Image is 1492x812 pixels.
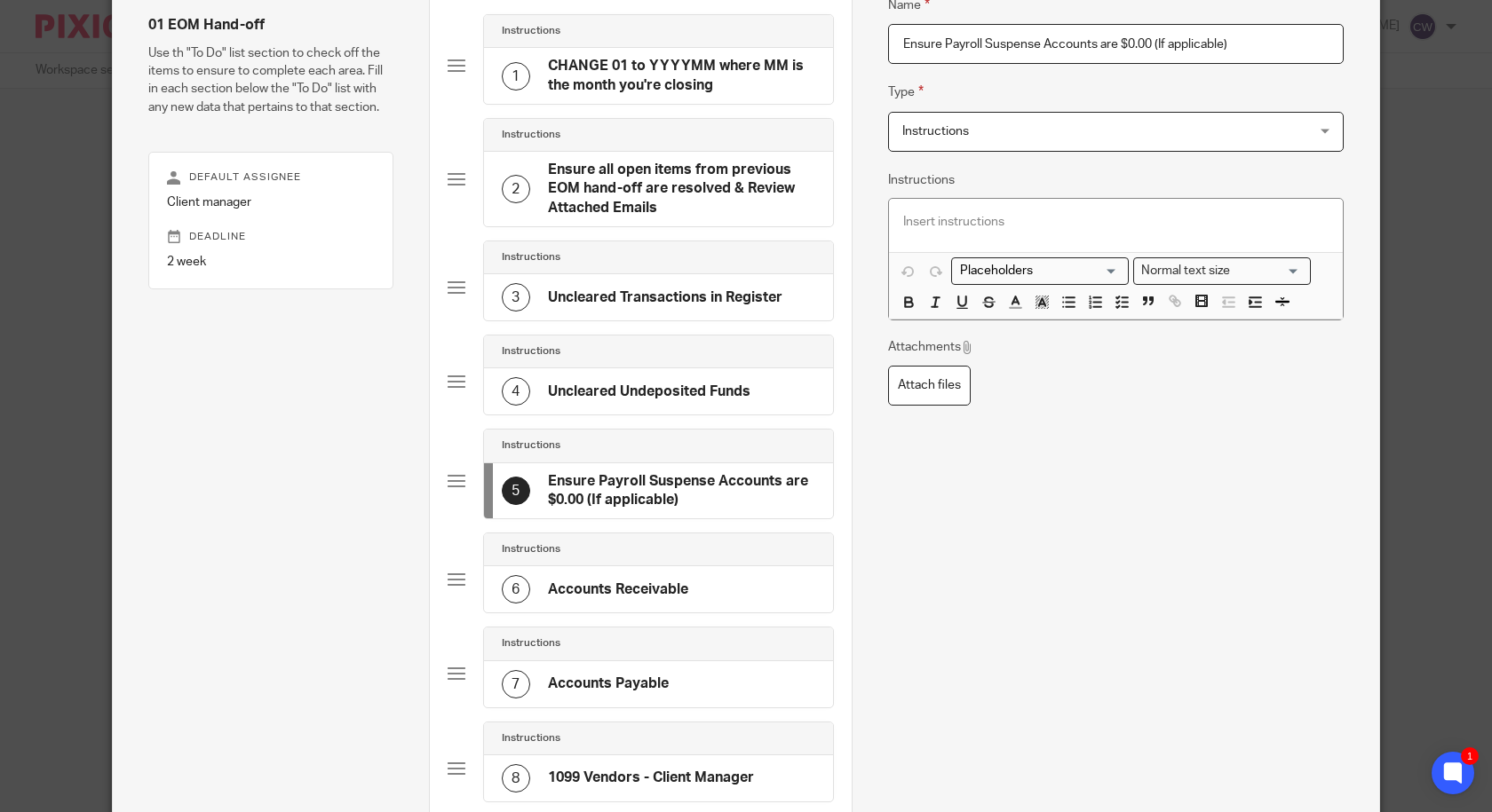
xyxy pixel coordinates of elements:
input: Search for option [954,262,1118,280]
div: 1 [502,62,530,91]
h4: Instructions [502,344,560,359]
div: Text styles [1133,257,1311,285]
p: Client manager [167,193,375,211]
div: 3 [502,283,530,311]
div: 6 [502,575,530,603]
span: Instructions [902,125,969,138]
div: Search for option [951,257,1129,285]
div: 2 [502,175,530,203]
h4: Instructions [502,24,560,38]
div: 1 [1461,747,1479,765]
p: Use th "To Do" list section to check off the items to ensure to complete each area. Fill in each ... [148,44,393,116]
h4: Uncleared Transactions in Register [548,288,782,307]
div: 4 [502,377,530,406]
h4: Instructions [502,542,560,556]
h4: Instructions [502,250,560,264]
h4: Ensure all open items from previous EOM hand-off are resolved & Review Attached Emails [548,161,815,217]
h4: Instructions [502,128,560,142]
span: Normal text size [1138,262,1234,280]
div: Search for option [1133,257,1311,285]
h4: 01 EOM Hand-off [148,16,393,35]
label: Type [888,82,924,102]
input: Search for option [1236,262,1300,280]
h4: Instructions [502,731,560,745]
div: 8 [502,764,530,792]
h4: Uncleared Undeposited Funds [548,382,750,401]
p: Deadline [167,230,375,244]
h4: Accounts Receivable [548,580,688,599]
h4: Instructions [502,438,560,453]
h4: 1099 Vendors - Client Manager [548,769,754,787]
p: Default assignee [167,170,375,185]
div: Placeholders [951,257,1129,285]
label: Attach files [888,366,971,406]
p: Attachments [888,338,974,356]
h4: Accounts Payable [548,674,669,693]
div: 5 [502,477,530,505]
h4: CHANGE 01 to YYYYMM where MM is the month you're closing [548,57,815,95]
p: 2 week [167,253,375,271]
h4: Instructions [502,636,560,650]
div: 7 [502,670,530,698]
label: Instructions [888,171,955,189]
h4: Ensure Payroll Suspense Accounts are $0.00 (If applicable) [548,472,815,510]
